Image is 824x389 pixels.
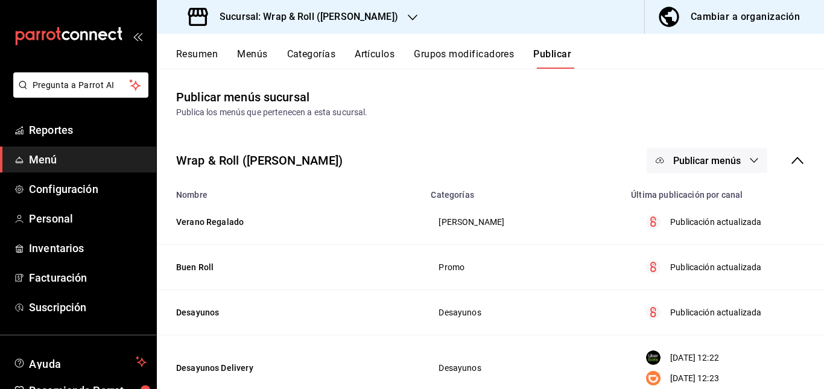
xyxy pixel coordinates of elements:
span: Pregunta a Parrot AI [33,79,130,92]
p: Publicación actualizada [670,261,761,274]
p: Publicación actualizada [670,306,761,319]
span: Facturación [29,270,147,286]
button: Grupos modificadores [414,48,514,69]
span: Promo [439,263,609,271]
span: Configuración [29,181,147,197]
th: Categorías [423,183,624,200]
p: [DATE] 12:23 [670,372,719,385]
button: Categorías [287,48,336,69]
td: Verano Regalado [157,200,423,245]
th: Nombre [157,183,423,200]
button: Resumen [176,48,218,69]
span: Desayunos [439,364,609,372]
span: Personal [29,210,147,227]
button: Publicar [533,48,571,69]
span: Inventarios [29,240,147,256]
span: Suscripción [29,299,147,315]
th: Última publicación por canal [624,183,824,200]
button: Menús [237,48,267,69]
h3: Sucursal: Wrap & Roll ([PERSON_NAME]) [210,10,398,24]
div: Cambiar a organización [691,8,800,25]
button: Artículos [355,48,395,69]
div: navigation tabs [176,48,824,69]
div: Publica los menús que pertenecen a esta sucursal. [176,106,805,119]
button: Pregunta a Parrot AI [13,72,148,98]
button: open_drawer_menu [133,31,142,41]
span: Desayunos [439,308,609,317]
span: Ayuda [29,355,131,369]
a: Pregunta a Parrot AI [8,87,148,100]
p: Publicación actualizada [670,216,761,229]
button: Publicar menús [647,148,767,173]
span: Menú [29,151,147,168]
div: Publicar menús sucursal [176,88,309,106]
div: Wrap & Roll ([PERSON_NAME]) [176,151,343,169]
td: Buen Roll [157,245,423,290]
span: Publicar menús [673,155,741,166]
p: [DATE] 12:22 [670,352,719,364]
td: Desayunos [157,290,423,335]
span: Reportes [29,122,147,138]
span: [PERSON_NAME] [439,218,609,226]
